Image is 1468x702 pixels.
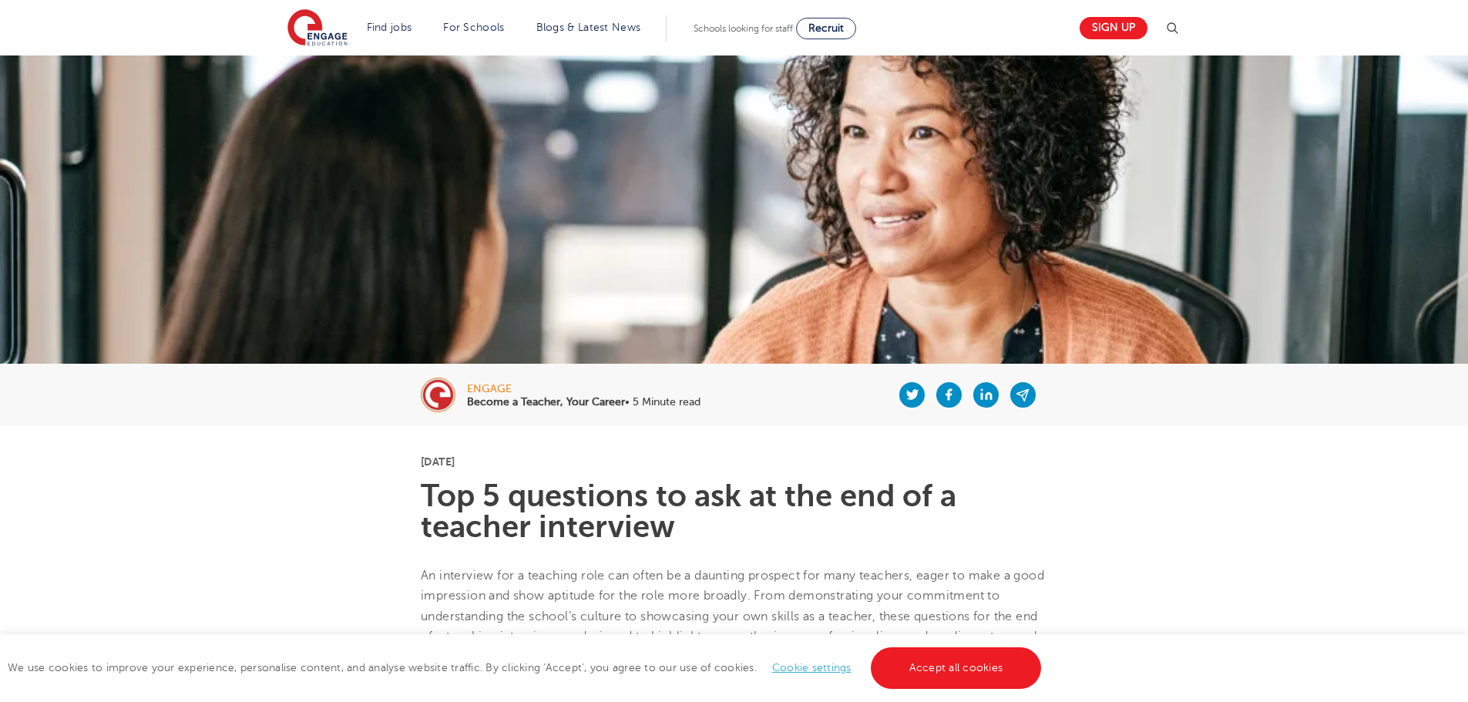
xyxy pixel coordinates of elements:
img: Engage Education [287,9,348,48]
a: Cookie settings [772,662,852,673]
a: Blogs & Latest News [536,22,641,33]
a: Find jobs [367,22,412,33]
span: Recruit [808,22,844,34]
a: For Schools [443,22,504,33]
a: Accept all cookies [871,647,1042,689]
h1: Top 5 questions to ask at the end of a teacher interview [421,481,1047,542]
span: Schools looking for staff [694,23,793,34]
a: Recruit [796,18,856,39]
span: We use cookies to improve your experience, personalise content, and analyse website traffic. By c... [8,662,1045,673]
p: [DATE] [421,456,1047,467]
div: engage [467,384,700,395]
b: Become a Teacher, Your Career [467,396,625,408]
span: An interview for a teaching role can often be a daunting prospect for many teachers, eager to mak... [421,569,1044,684]
a: Sign up [1080,17,1147,39]
p: • 5 Minute read [467,397,700,408]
